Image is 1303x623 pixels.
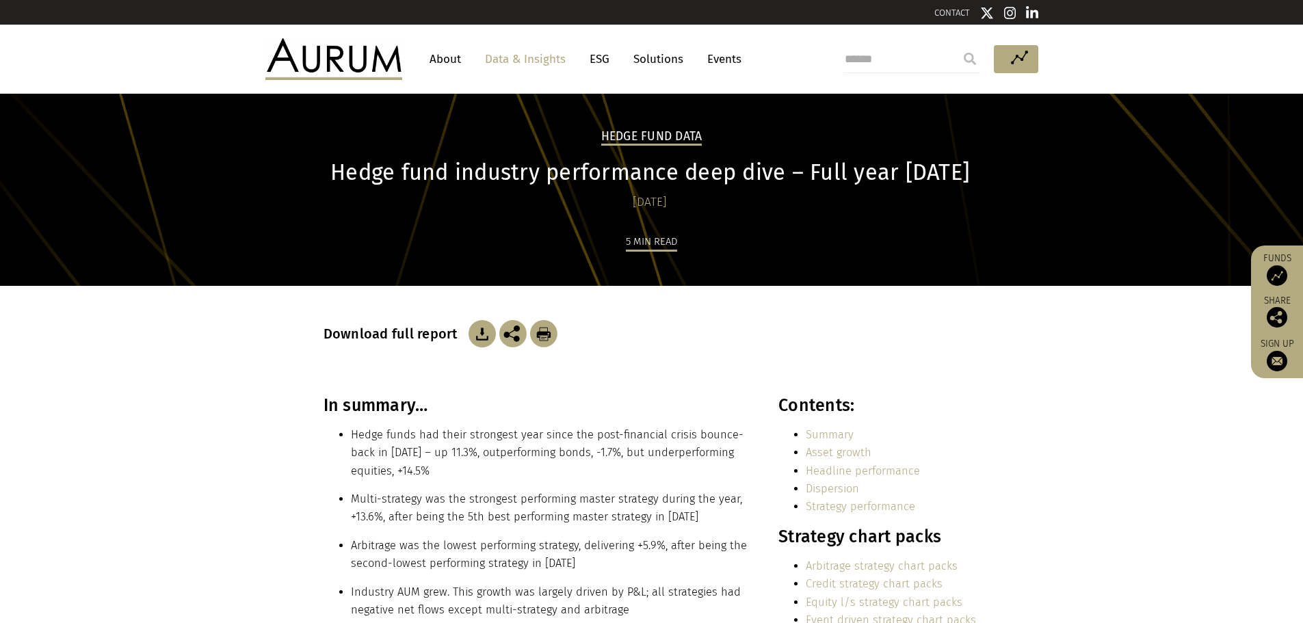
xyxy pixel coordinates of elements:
[806,577,943,590] a: Credit strategy chart packs
[806,596,962,609] a: Equity l/s strategy chart packs
[351,537,749,573] li: Arbitrage was the lowest performing strategy, delivering +5.9%, after being the second-lowest per...
[1004,6,1016,20] img: Instagram icon
[1267,351,1287,371] img: Sign up to our newsletter
[778,527,976,547] h3: Strategy chart packs
[351,583,749,620] li: Industry AUM grew. This growth was largely driven by P&L; all strategies had negative net flows e...
[806,428,854,441] a: Summary
[934,8,970,18] a: CONTACT
[530,320,557,347] img: Download Article
[627,47,690,72] a: Solutions
[1267,265,1287,286] img: Access Funds
[469,320,496,347] img: Download Article
[601,129,702,146] h2: Hedge Fund Data
[956,45,984,72] input: Submit
[1267,307,1287,328] img: Share this post
[324,395,749,416] h3: In summary…
[351,426,749,480] li: Hedge funds had their strongest year since the post-financial crisis bounce-back in [DATE] – up 1...
[1258,296,1296,328] div: Share
[778,395,976,416] h3: Contents:
[351,490,749,527] li: Multi-strategy was the strongest performing master strategy during the year, +13.6%, after being ...
[324,159,977,186] h1: Hedge fund industry performance deep dive – Full year [DATE]
[806,482,859,495] a: Dispersion
[1258,252,1296,286] a: Funds
[324,193,977,212] div: [DATE]
[806,559,958,572] a: Arbitrage strategy chart packs
[324,326,465,342] h3: Download full report
[423,47,468,72] a: About
[499,320,527,347] img: Share this post
[265,38,402,79] img: Aurum
[583,47,616,72] a: ESG
[806,500,915,513] a: Strategy performance
[626,233,677,252] div: 5 min read
[980,6,994,20] img: Twitter icon
[806,464,920,477] a: Headline performance
[806,446,871,459] a: Asset growth
[1258,338,1296,371] a: Sign up
[1026,6,1038,20] img: Linkedin icon
[700,47,741,72] a: Events
[478,47,572,72] a: Data & Insights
